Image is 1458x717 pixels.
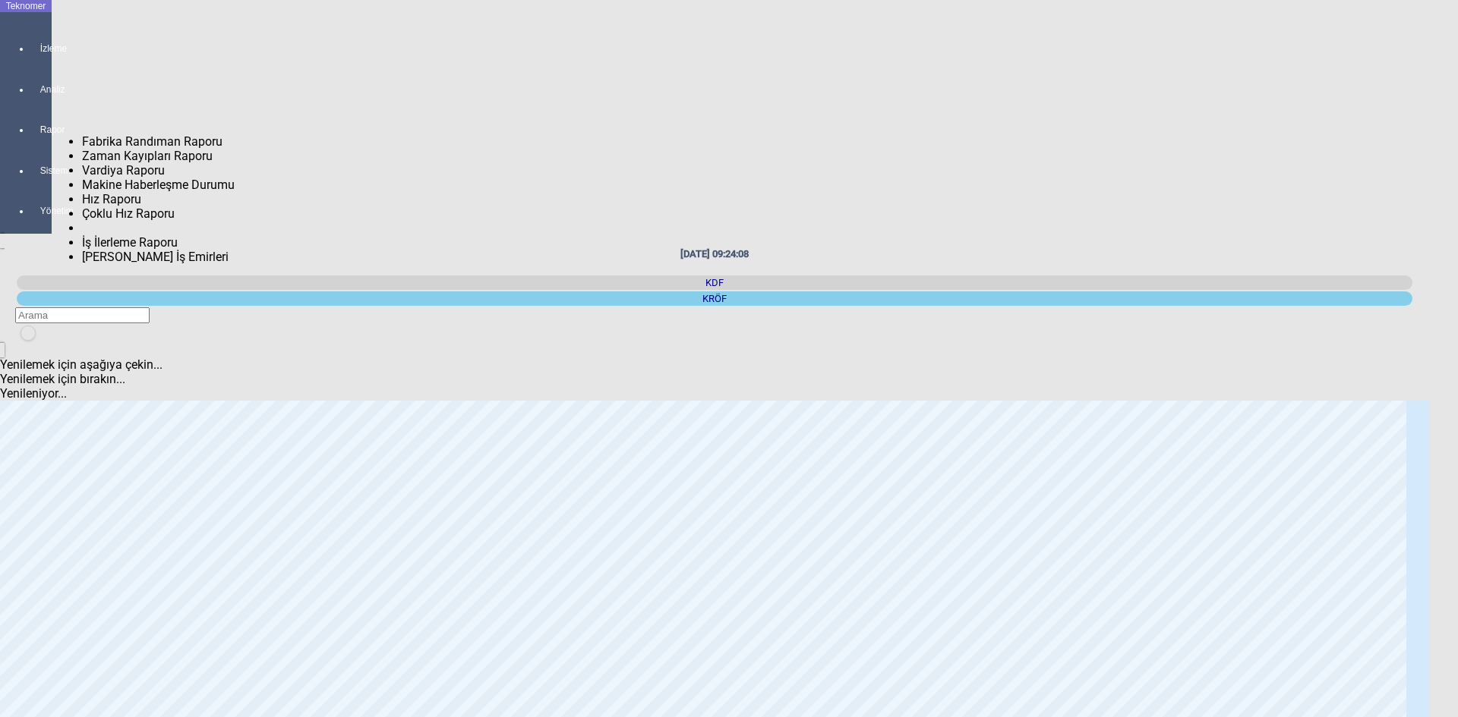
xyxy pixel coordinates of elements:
[82,178,235,192] span: Makine Haberleşme Durumu
[82,235,178,250] span: İş İlerleme Raporu
[82,149,213,163] span: Zaman Kayıpları Raporu
[82,206,175,221] span: Çoklu Hız Raporu
[82,163,165,178] span: Vardiya Raporu
[82,192,141,206] span: Hız Raporu
[82,134,222,149] span: Fabrika Randıman Raporu
[82,250,229,264] span: [PERSON_NAME] İş Emirleri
